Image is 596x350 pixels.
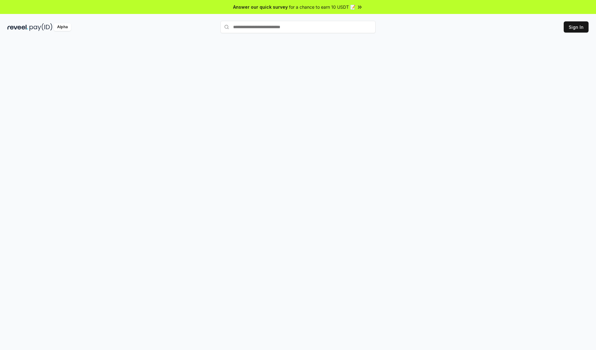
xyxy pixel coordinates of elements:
button: Sign In [564,21,589,33]
img: pay_id [29,23,52,31]
span: Answer our quick survey [233,4,288,10]
span: for a chance to earn 10 USDT 📝 [289,4,355,10]
div: Alpha [54,23,71,31]
img: reveel_dark [7,23,28,31]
